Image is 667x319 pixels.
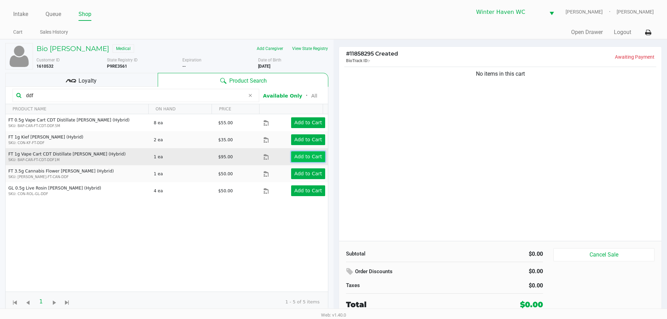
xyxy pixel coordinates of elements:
div: Order Discounts [346,266,474,278]
span: Go to the last page [63,299,72,307]
td: FT 3.5g Cannabis Flower [PERSON_NAME] (Hybrid) [6,165,151,182]
span: $50.00 [218,171,233,176]
p: SKU: [PERSON_NAME]-FT-CAN-DDF [8,174,148,179]
span: - [369,58,370,63]
b: [DATE] [258,64,270,69]
button: Add Caregiver [252,43,288,54]
span: Go to the last page [60,295,74,308]
span: ᛫ [302,92,311,99]
span: State Registry ID [107,58,138,62]
span: $55.00 [218,120,233,125]
td: 2 ea [151,131,215,148]
button: View State Registry [288,43,328,54]
span: Medical [113,44,134,53]
div: Subtotal [346,250,439,258]
span: Expiration [182,58,201,62]
button: Add to Cart [291,134,325,145]
span: [PERSON_NAME] [617,8,654,16]
span: Customer ID [36,58,60,62]
span: [PERSON_NAME] [566,8,617,16]
button: Select [545,4,558,20]
span: Go to the previous page [21,295,34,308]
a: Queue [46,9,61,19]
p: SKU: CON-KF-FT-DDF [8,140,148,145]
button: Logout [614,28,631,36]
div: Taxes [346,282,439,289]
td: GL 0.5g Live Rosin [PERSON_NAME] (Hybrid) [6,182,151,199]
div: $0.00 [450,282,543,290]
th: PRICE [212,104,259,114]
span: Web: v1.40.0 [321,312,346,318]
span: BioTrack ID: [346,58,369,63]
span: Winter Haven WC [476,8,541,16]
span: 11858295 Created [346,50,398,57]
a: Sales History [40,28,68,36]
span: $35.00 [218,137,233,142]
b: 1610532 [36,64,53,69]
div: $0.00 [450,250,543,258]
kendo-pager-info: 1 - 5 of 5 items [79,299,320,305]
span: $50.00 [218,188,233,193]
app-button-loader: Add to Cart [294,154,322,159]
b: P9RE3561 [107,64,127,69]
p: Awaiting Payment [500,53,654,61]
td: 1 ea [151,165,215,182]
div: Data table [6,104,328,292]
app-button-loader: Add to Cart [294,137,322,142]
app-button-loader: Add to Cart [294,171,322,176]
span: Go to the previous page [24,299,32,307]
span: $95.00 [218,154,233,159]
th: ON HAND [148,104,212,114]
b: -- [182,64,186,69]
div: $0.00 [520,299,543,310]
span: # [346,50,350,57]
span: Go to the next page [48,295,61,308]
p: SKU: BAP-CAR-FT-CDT-DDF1M [8,157,148,162]
td: FT 1g Vape Cart CDT Distillate [PERSON_NAME] (Hybrid) [6,148,151,165]
p: SKU: BAP-CAR-FT-CDT-DDF.5M [8,123,148,128]
span: Go to the first page [8,295,22,308]
span: Go to the next page [50,299,59,307]
a: Shop [79,9,91,19]
app-button-loader: Add to Cart [294,188,322,193]
td: 4 ea [151,182,215,199]
button: Add to Cart [291,168,325,179]
button: All [311,92,317,100]
button: Add to Cart [291,151,325,162]
span: Page 1 [34,295,48,308]
app-button-loader: Add to Cart [294,120,322,125]
button: Add to Cart [291,185,325,196]
td: FT 0.5g Vape Cart CDT Distillate [PERSON_NAME] (Hybrid) [6,114,151,131]
span: Loyalty [79,77,97,85]
span: Date of Birth [258,58,281,62]
p: SKU: CON-ROL-GL-DDF [8,191,148,196]
input: Scan or Search Products to Begin [23,90,245,101]
div: Total [346,299,470,310]
button: Open Drawer [571,28,603,36]
span: Go to the first page [11,299,19,307]
a: Cart [13,28,23,36]
td: 8 ea [151,114,215,131]
a: Intake [13,9,28,19]
button: Add to Cart [291,117,325,128]
td: 1 ea [151,148,215,165]
div: $0.00 [484,266,543,277]
th: PRODUCT NAME [6,104,148,114]
div: No items in this cart [344,70,656,78]
h5: Bio [PERSON_NAME] [36,44,109,53]
span: Product Search [229,77,267,85]
button: Cancel Sale [553,248,654,261]
td: FT 1g Kief [PERSON_NAME] (Hybrid) [6,131,151,148]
